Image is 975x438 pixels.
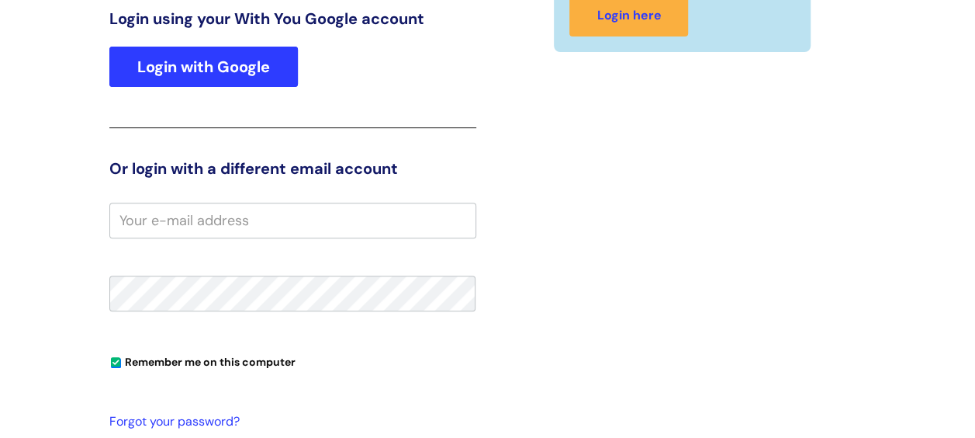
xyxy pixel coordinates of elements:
input: Remember me on this computer [111,358,121,368]
label: Remember me on this computer [109,352,296,369]
input: Your e-mail address [109,203,476,238]
div: You can uncheck this option if you're logging in from a shared device [109,349,476,374]
a: Login with Google [109,47,298,87]
h3: Or login with a different email account [109,159,476,178]
h3: Login using your With You Google account [109,9,476,28]
a: Forgot your password? [109,411,468,433]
